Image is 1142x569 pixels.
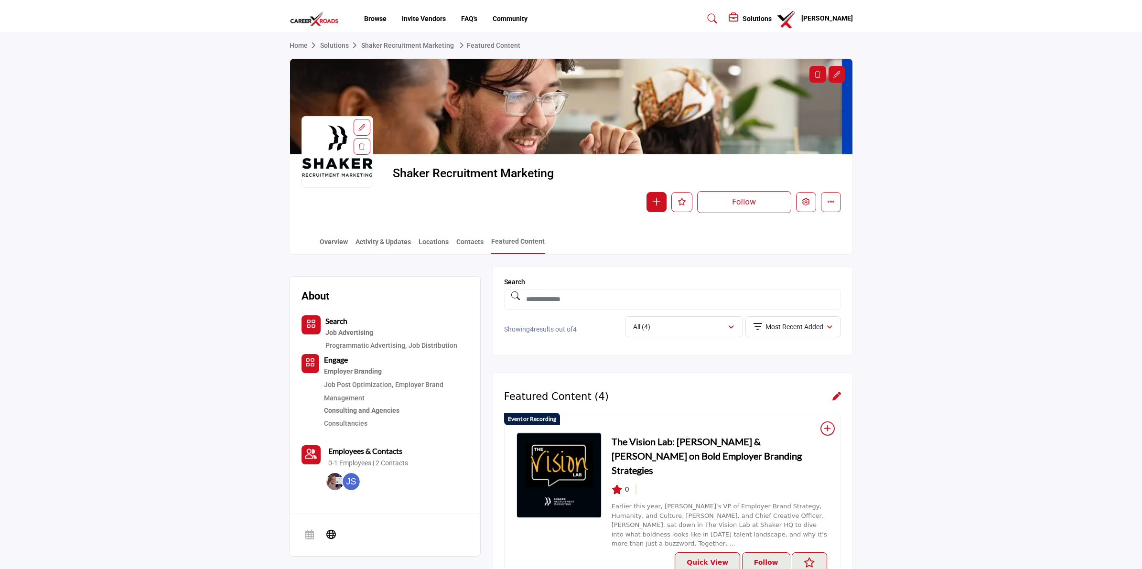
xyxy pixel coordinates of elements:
a: Search [325,318,347,325]
img: Kate P. [326,473,344,490]
a: Home [290,42,320,49]
a: The Vision Lab: [PERSON_NAME] & [PERSON_NAME] on Bold Employer Branding Strategies [612,434,829,477]
a: Solutions [320,42,361,49]
button: Show hide supplier dropdown [776,8,797,29]
a: Shaker Recruitment Marketing [361,42,454,49]
a: Employees & Contacts [328,445,402,457]
button: Like [671,192,692,212]
h5: Solutions [743,14,772,23]
div: Aspect Ratio:1:1,Size:400x400px [354,119,370,136]
a: Engage [324,356,348,364]
button: All (4) [625,316,743,337]
a: Consultancies [324,419,367,427]
img: Joe S. [343,473,360,490]
a: Link of redirect to contact page [302,445,321,464]
b: Search [325,316,347,325]
span: 4 [530,325,534,333]
a: FAQ's [461,15,477,22]
div: Expert services and agencies providing strategic advice and solutions in talent acquisition and m... [324,405,469,417]
button: Category Icon [302,354,319,373]
span: 4 [573,325,577,333]
button: Contact-Employee Icon [302,445,321,464]
a: Activity & Updates [355,237,411,254]
p: Most Recent Added [765,322,823,332]
p: Quick View [687,558,728,568]
button: Edit company [796,192,816,212]
b: Engage [324,355,348,364]
p: Event or Recording [508,415,556,423]
a: Contacts [456,237,484,254]
p: Follow [754,558,778,568]
h2: Featured Content (4) [504,391,609,403]
a: Community [493,15,528,22]
p: All (4) [633,322,650,332]
a: Job Distribution [409,342,457,349]
a: 0-1 Employees | 2 Contacts [328,459,408,468]
h2: About [302,288,329,304]
a: Employer Branding [324,365,469,378]
div: Strategies and tools dedicated to creating and maintaining a strong, positive employer brand. [324,365,469,378]
a: Job Advertising [325,327,457,339]
div: Solutions [729,13,772,24]
button: Most Recent Added [745,316,841,337]
a: Invite Vendors [402,15,446,22]
a: Employer Brand Management [324,381,443,402]
span: Shaker Recruitment Marketing [393,166,608,182]
img: The Vision Lab: Amanda Shaker & John Graham Jr. on Bold Employer Branding Strategies [517,432,602,518]
a: Featured Content [491,236,545,254]
a: Programmatic Advertising, [325,342,407,349]
button: Follow [697,191,791,213]
p: Showing results out of [504,325,619,334]
a: Earlier this year, [PERSON_NAME]'s VP of Employer Brand Strategy, Humanity, and Culture, [PERSON_... [612,503,827,547]
button: Category Icon [302,315,321,334]
span: 0 [625,484,629,494]
div: Platforms and strategies for advertising job openings to attract a wide range of qualified candid... [325,327,457,339]
button: More details [821,192,841,212]
h5: [PERSON_NAME] [801,14,853,23]
a: Featured Content [456,42,520,49]
a: Job Post Optimization, [324,381,393,388]
img: site Logo [290,11,344,27]
a: Locations [418,237,449,254]
a: Search [698,11,723,26]
a: Browse [364,15,387,22]
a: Consulting and Agencies [324,405,469,417]
div: Aspect Ratio:6:1,Size:1200x200px [829,66,845,83]
a: Overview [319,237,348,254]
b: Employees & Contacts [328,446,402,455]
h1: Search [504,278,841,286]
